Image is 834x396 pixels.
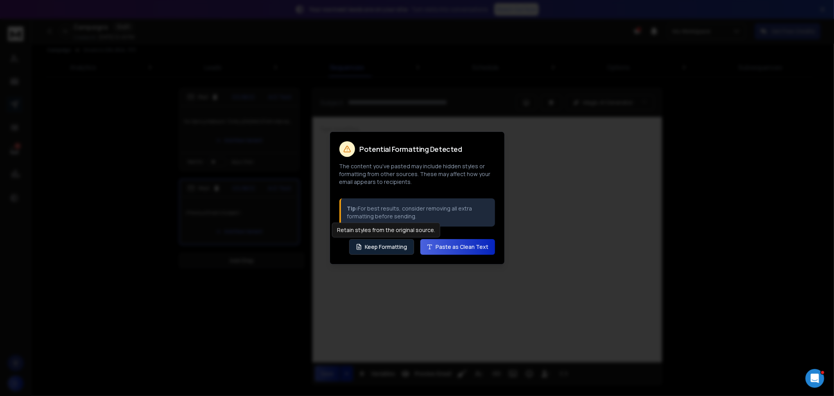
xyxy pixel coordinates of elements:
[349,239,414,255] button: Keep Formatting
[347,205,358,212] strong: Tip:
[339,162,495,186] p: The content you've pasted may include hidden styles or formatting from other sources. These may a...
[347,205,489,220] p: For best results, consider removing all extra formatting before sending.
[360,146,462,153] h2: Potential Formatting Detected
[420,239,495,255] button: Paste as Clean Text
[332,223,440,238] div: Retain styles from the original source.
[805,369,824,388] iframe: Intercom live chat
